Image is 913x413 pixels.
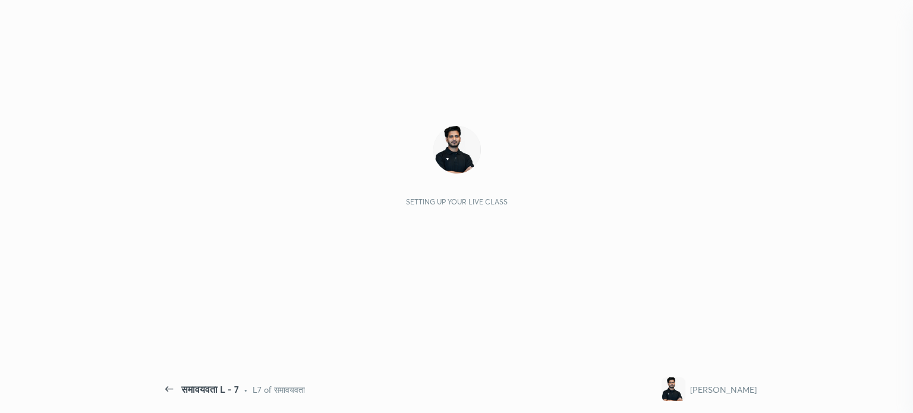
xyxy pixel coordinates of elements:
div: [PERSON_NAME] [690,383,757,396]
img: 75be8c77a365489dbb0553809f470823.jpg [433,126,481,174]
div: Setting up your live class [406,197,508,206]
div: L7 of समावयवता [253,383,305,396]
div: समावयवता L - 7 [181,382,239,396]
img: 75be8c77a365489dbb0553809f470823.jpg [662,377,685,401]
div: • [244,383,248,396]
